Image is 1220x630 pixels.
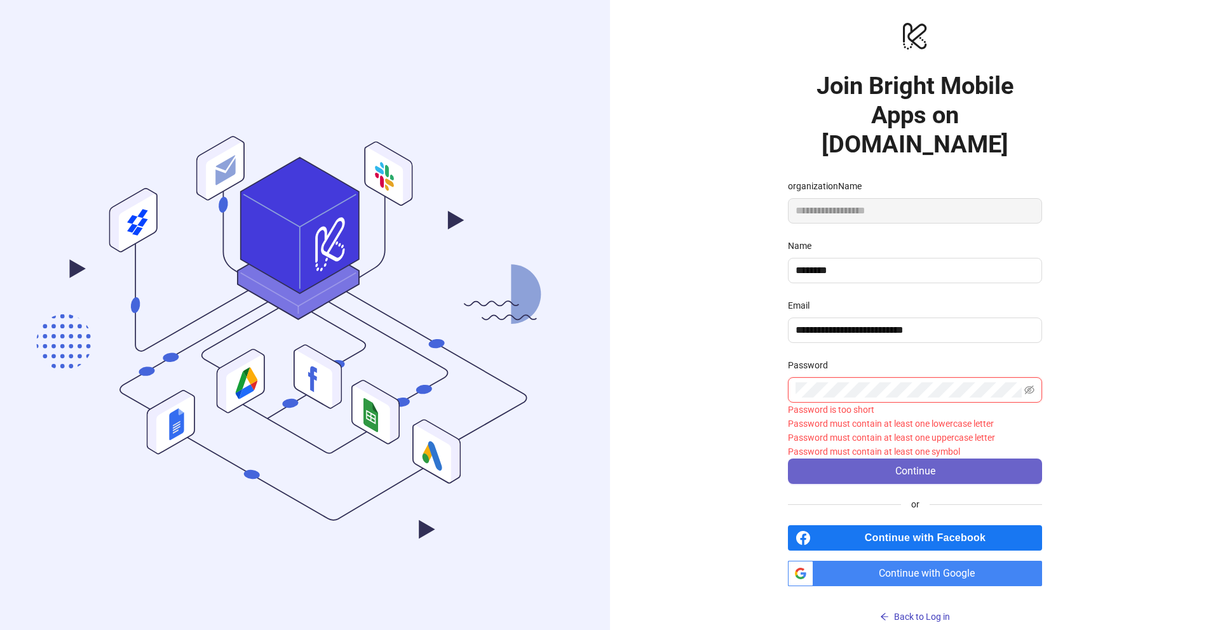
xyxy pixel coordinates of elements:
[788,525,1042,551] a: Continue with Facebook
[796,323,1032,338] input: Email
[788,607,1042,627] button: Back to Log in
[1024,385,1034,395] span: eye-invisible
[788,586,1042,627] a: Back to Log in
[895,466,935,477] span: Continue
[788,445,1042,459] div: Password must contain at least one symbol
[901,497,930,511] span: or
[894,612,950,622] span: Back to Log in
[796,382,1022,398] input: Password
[788,403,1042,417] div: Password is too short
[788,417,1042,431] div: Password must contain at least one lowercase letter
[788,431,1042,445] div: Password must contain at least one uppercase letter
[880,612,889,621] span: arrow-left
[816,525,1042,551] span: Continue with Facebook
[788,239,820,253] label: Name
[788,358,836,372] label: Password
[788,179,870,193] label: organizationName
[788,459,1042,484] button: Continue
[788,71,1042,159] h1: Join Bright Mobile Apps on [DOMAIN_NAME]
[788,198,1042,224] input: organizationName
[788,561,1042,586] a: Continue with Google
[788,298,818,312] label: Email
[818,561,1042,586] span: Continue with Google
[796,263,1032,278] input: Name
